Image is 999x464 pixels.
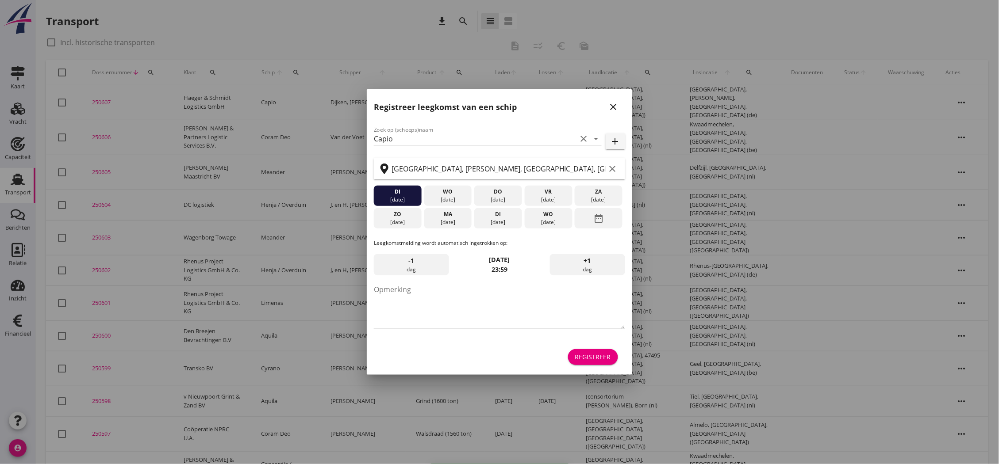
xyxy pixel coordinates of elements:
[577,188,620,196] div: za
[607,164,618,174] i: clear
[584,256,591,266] span: +1
[376,188,419,196] div: di
[426,188,469,196] div: wo
[376,210,419,218] div: zo
[591,133,602,144] i: arrow_drop_down
[527,188,570,196] div: vr
[409,256,415,266] span: -1
[476,196,520,204] div: [DATE]
[376,218,419,226] div: [DATE]
[527,218,570,226] div: [DATE]
[476,210,520,218] div: di
[476,218,520,226] div: [DATE]
[550,254,625,275] div: dag
[489,255,510,264] strong: [DATE]
[575,352,611,361] div: Registreer
[527,210,570,218] div: wo
[492,265,507,274] strong: 23:59
[426,196,469,204] div: [DATE]
[374,101,517,113] h2: Registreer leegkomst van een schip
[374,239,625,247] p: Leegkomstmelding wordt automatisch ingetrokken op:
[374,282,625,329] textarea: Opmerking
[392,162,606,176] input: Zoek op terminal of plaats
[579,133,589,144] i: clear
[374,254,449,275] div: dag
[610,136,621,147] i: add
[376,196,419,204] div: [DATE]
[577,196,620,204] div: [DATE]
[426,218,469,226] div: [DATE]
[608,102,619,112] i: close
[593,210,604,226] i: date_range
[476,188,520,196] div: do
[568,349,618,365] button: Registreer
[374,132,577,146] input: Zoek op (scheeps)naam
[527,196,570,204] div: [DATE]
[426,210,469,218] div: ma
